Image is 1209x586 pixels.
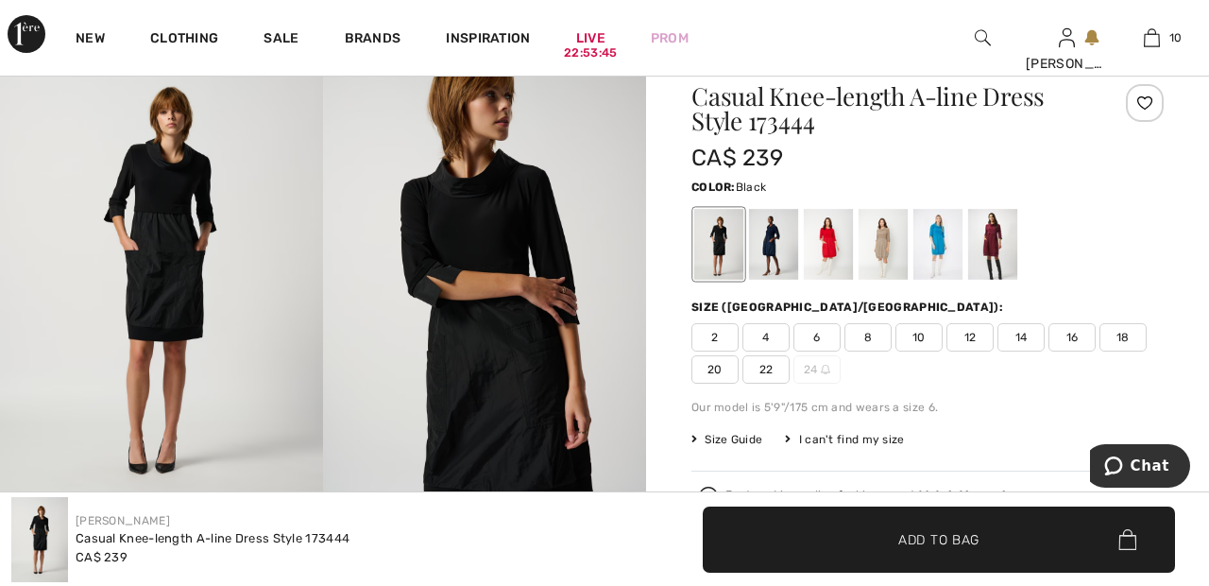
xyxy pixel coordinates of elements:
span: 4 [742,323,790,352]
strong: Watch the replay [919,489,1020,502]
div: Casual Knee-length A-line Dress Style 173444 [76,529,349,548]
span: Add to Bag [898,529,979,549]
img: 1ère Avenue [8,15,45,53]
span: Color: [691,181,736,194]
a: Brands [345,30,401,50]
img: Casual Knee-Length A-Line Dress Style 173444. 2 [323,37,646,522]
div: Size ([GEOGRAPHIC_DATA]/[GEOGRAPHIC_DATA]): [691,299,1007,316]
span: 20 [691,355,739,384]
a: 10 [1110,26,1193,49]
div: I can't find my size [785,431,904,448]
iframe: Opens a widget where you can chat to one of our agents [1090,444,1190,491]
div: Merlot [968,209,1017,280]
span: 8 [844,323,892,352]
div: Java [859,209,908,280]
span: 16 [1048,323,1096,352]
span: CA$ 239 [691,145,783,171]
span: 22 [742,355,790,384]
span: 18 [1099,323,1147,352]
img: My Info [1059,26,1075,49]
a: Prom [651,28,689,48]
a: [PERSON_NAME] [76,514,170,527]
img: search the website [975,26,991,49]
div: 22:53:45 [564,44,617,62]
a: Sign In [1059,28,1075,46]
span: 12 [946,323,994,352]
img: ring-m.svg [821,365,830,374]
div: Midnight Blue 40 [749,209,798,280]
img: Bag.svg [1118,529,1136,550]
span: 2 [691,323,739,352]
span: Inspiration [446,30,530,50]
span: 6 [793,323,841,352]
a: Sale [264,30,298,50]
span: CA$ 239 [76,550,128,564]
div: Black [694,209,743,280]
div: [PERSON_NAME] [1026,54,1109,74]
span: Black [736,181,767,194]
a: Clothing [150,30,218,50]
img: Watch the replay [699,487,718,506]
span: Size Guide [691,431,762,448]
h1: Casual Knee-length A-line Dress Style 173444 [691,84,1085,133]
div: Lipstick Red 173 [804,209,853,280]
span: 10 [895,323,943,352]
a: New [76,30,105,50]
img: Casual Knee-Length A-Line Dress Style 173444 [11,497,68,582]
div: Our model is 5'9"/175 cm and wears a size 6. [691,399,1164,416]
div: Pacific blue [913,209,962,280]
a: Live22:53:45 [576,28,605,48]
div: Featured in our live fashion event. [725,490,1019,502]
button: Add to Bag [703,507,1175,573]
span: 10 [1169,29,1183,46]
span: 24 [793,355,841,384]
span: 14 [997,323,1045,352]
img: My Bag [1144,26,1160,49]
